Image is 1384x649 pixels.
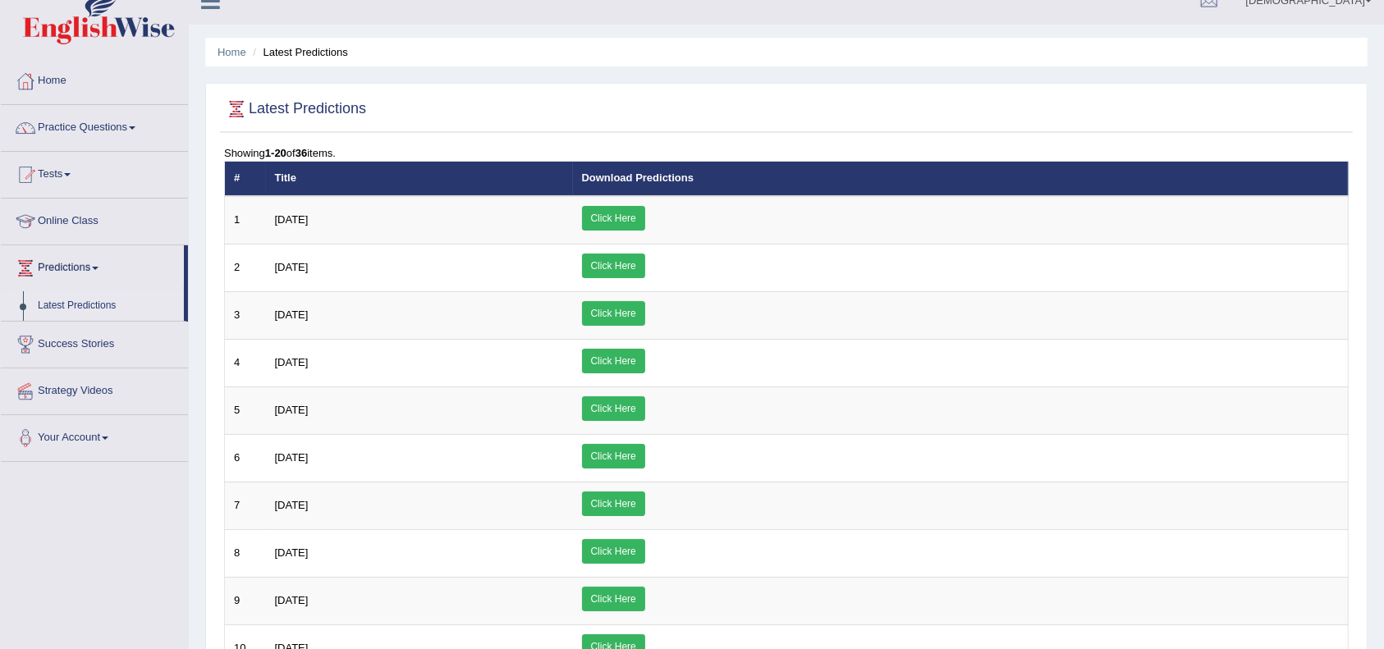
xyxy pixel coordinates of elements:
span: [DATE] [275,213,309,226]
span: [DATE] [275,261,309,273]
a: Success Stories [1,322,188,363]
th: Download Predictions [573,162,1349,196]
th: # [225,162,266,196]
a: Click Here [582,349,645,373]
span: [DATE] [275,594,309,606]
div: Showing of items. [224,145,1349,161]
th: Title [266,162,573,196]
a: Home [218,46,246,58]
a: Click Here [582,254,645,278]
b: 36 [296,147,307,159]
a: Tests [1,152,188,193]
a: Strategy Videos [1,368,188,409]
a: Latest Predictions [30,291,184,321]
td: 8 [225,529,266,577]
td: 4 [225,339,266,386]
a: Practice Questions [1,105,188,146]
td: 9 [225,577,266,624]
span: [DATE] [275,546,309,559]
a: Online Class [1,199,188,240]
td: 1 [225,196,266,245]
a: Click Here [582,206,645,231]
li: Latest Predictions [249,44,348,60]
span: [DATE] [275,451,309,464]
h2: Latest Predictions [224,97,366,121]
a: Your Account [1,415,188,456]
span: [DATE] [275,356,309,368]
td: 2 [225,244,266,291]
a: Home [1,58,188,99]
a: Click Here [582,539,645,564]
b: 1-20 [265,147,286,159]
a: Click Here [582,301,645,326]
span: [DATE] [275,309,309,321]
td: 7 [225,482,266,529]
a: Click Here [582,396,645,421]
td: 5 [225,386,266,434]
td: 3 [225,291,266,339]
span: [DATE] [275,404,309,416]
span: [DATE] [275,499,309,511]
a: Click Here [582,444,645,468]
a: Click Here [582,587,645,611]
a: Predictions [1,245,184,286]
td: 6 [225,434,266,482]
a: Click Here [582,491,645,516]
